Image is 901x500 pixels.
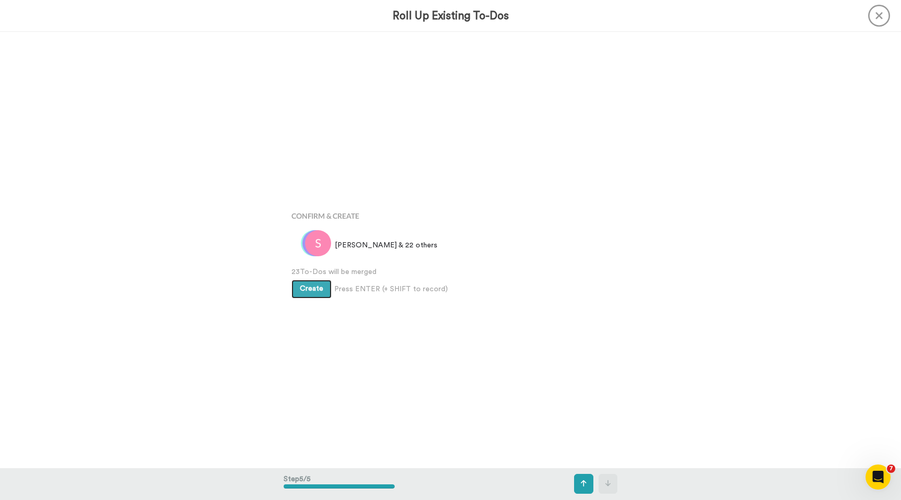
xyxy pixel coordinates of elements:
span: 23 To-Dos will be merged [291,267,610,277]
img: s.png [305,230,331,256]
div: Step 5 / 5 [284,469,395,499]
h3: Roll Up Existing To-Dos [393,10,509,22]
iframe: Intercom live chat [866,465,891,490]
span: Press ENTER (+ SHIFT to record) [334,284,448,294]
span: Create [300,285,323,292]
span: 7 [887,465,895,473]
img: m.png [302,230,328,256]
h4: Confirm & Create [291,212,610,220]
img: n.png [301,230,327,256]
span: [PERSON_NAME] & 22 others [335,240,437,251]
button: Create [291,280,332,299]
